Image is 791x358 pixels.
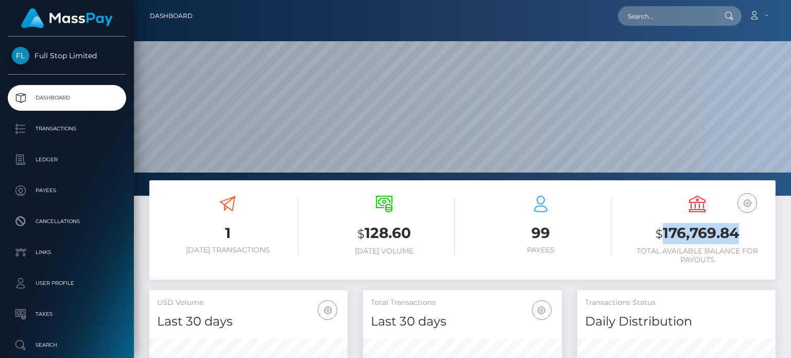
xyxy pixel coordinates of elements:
h4: Daily Distribution [585,313,768,331]
h5: Total Transactions [371,298,554,308]
img: MassPay Logo [21,8,113,28]
h6: Payees [470,246,611,254]
a: Dashboard [150,5,193,27]
small: $ [656,227,663,241]
h4: Last 30 days [371,313,554,331]
p: Taxes [12,306,122,322]
h4: Last 30 days [157,313,340,331]
h5: USD Volume [157,298,340,308]
p: Transactions [12,121,122,137]
p: Dashboard [12,90,122,106]
h5: Transactions Status [585,298,768,308]
a: Dashboard [8,85,126,111]
p: Links [12,245,122,260]
p: User Profile [12,276,122,291]
a: Transactions [8,116,126,142]
h3: 1 [157,223,298,243]
h6: [DATE] Volume [314,247,455,255]
h6: [DATE] Transactions [157,246,298,254]
a: Links [8,240,126,265]
a: Ledger [8,147,126,173]
a: User Profile [8,270,126,296]
h3: 176,769.84 [627,223,768,244]
h6: Total Available Balance for Payouts [627,247,768,264]
h3: 99 [470,223,611,243]
p: Cancellations [12,214,122,229]
p: Search [12,337,122,353]
p: Payees [12,183,122,198]
img: Full Stop Limited [12,47,29,64]
a: Taxes [8,301,126,327]
small: $ [357,227,365,241]
a: Cancellations [8,209,126,234]
a: Payees [8,178,126,203]
a: Search [8,332,126,358]
h3: 128.60 [314,223,455,244]
span: Full Stop Limited [8,51,126,60]
input: Search... [618,6,715,26]
p: Ledger [12,152,122,167]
